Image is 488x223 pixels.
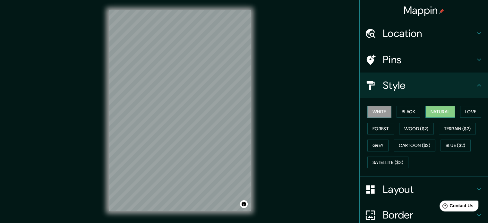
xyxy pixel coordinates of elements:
button: Cartoon ($2) [394,140,435,151]
h4: Border [383,209,475,221]
div: Location [360,21,488,46]
button: Terrain ($2) [439,123,476,135]
button: Wood ($2) [399,123,434,135]
button: Satellite ($3) [367,157,408,168]
button: Toggle attribution [240,200,248,208]
div: Pins [360,47,488,73]
button: Forest [367,123,394,135]
button: Natural [425,106,455,118]
button: Blue ($2) [441,140,471,151]
h4: Location [383,27,475,40]
div: Layout [360,176,488,202]
div: Style [360,73,488,98]
h4: Layout [383,183,475,196]
img: pin-icon.png [439,9,444,14]
button: Grey [367,140,389,151]
h4: Mappin [404,4,444,17]
canvas: Map [109,10,251,211]
h4: Pins [383,53,475,66]
iframe: Help widget launcher [431,198,481,216]
button: Love [460,106,481,118]
h4: Style [383,79,475,92]
button: Black [397,106,421,118]
button: White [367,106,391,118]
